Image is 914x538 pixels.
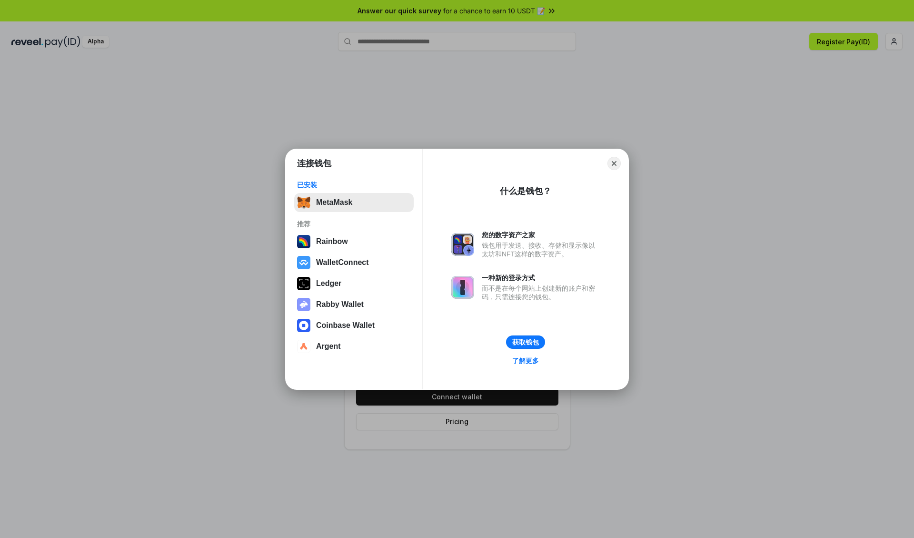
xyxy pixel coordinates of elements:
[297,220,411,228] div: 推荐
[482,241,600,258] div: 钱包用于发送、接收、存储和显示像以太坊和NFT这样的数字资产。
[507,355,545,367] a: 了解更多
[297,181,411,189] div: 已安装
[482,284,600,301] div: 而不是在每个网站上创建新的账户和密码，只需连接您的钱包。
[451,276,474,299] img: svg+xml,%3Csvg%20xmlns%3D%22http%3A%2F%2Fwww.w3.org%2F2000%2Fsvg%22%20fill%3D%22none%22%20viewBox...
[297,319,310,332] img: svg+xml,%3Csvg%20width%3D%2228%22%20height%3D%2228%22%20viewBox%3D%220%200%2028%2028%22%20fill%3D...
[294,316,414,335] button: Coinbase Wallet
[294,274,414,293] button: Ledger
[294,337,414,356] button: Argent
[294,193,414,212] button: MetaMask
[482,274,600,282] div: 一种新的登录方式
[316,342,341,351] div: Argent
[297,256,310,269] img: svg+xml,%3Csvg%20width%3D%2228%22%20height%3D%2228%22%20viewBox%3D%220%200%2028%2028%22%20fill%3D...
[294,295,414,314] button: Rabby Wallet
[294,253,414,272] button: WalletConnect
[512,356,539,365] div: 了解更多
[316,258,369,267] div: WalletConnect
[297,235,310,248] img: svg+xml,%3Csvg%20width%3D%22120%22%20height%3D%22120%22%20viewBox%3D%220%200%20120%20120%22%20fil...
[316,198,352,207] div: MetaMask
[607,157,621,170] button: Close
[294,232,414,251] button: Rainbow
[316,279,341,288] div: Ledger
[500,185,551,197] div: 什么是钱包？
[512,338,539,346] div: 获取钱包
[451,233,474,256] img: svg+xml,%3Csvg%20xmlns%3D%22http%3A%2F%2Fwww.w3.org%2F2000%2Fsvg%22%20fill%3D%22none%22%20viewBox...
[506,335,545,349] button: 获取钱包
[297,298,310,311] img: svg+xml,%3Csvg%20xmlns%3D%22http%3A%2F%2Fwww.w3.org%2F2000%2Fsvg%22%20fill%3D%22none%22%20viewBox...
[297,340,310,353] img: svg+xml,%3Csvg%20width%3D%2228%22%20height%3D%2228%22%20viewBox%3D%220%200%2028%2028%22%20fill%3D...
[297,158,331,169] h1: 连接钱包
[297,277,310,290] img: svg+xml,%3Csvg%20xmlns%3D%22http%3A%2F%2Fwww.w3.org%2F2000%2Fsvg%22%20width%3D%2228%22%20height%3...
[482,231,600,239] div: 您的数字资产之家
[316,300,364,309] div: Rabby Wallet
[316,321,375,330] div: Coinbase Wallet
[316,237,348,246] div: Rainbow
[297,196,310,209] img: svg+xml,%3Csvg%20fill%3D%22none%22%20height%3D%2233%22%20viewBox%3D%220%200%2035%2033%22%20width%...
